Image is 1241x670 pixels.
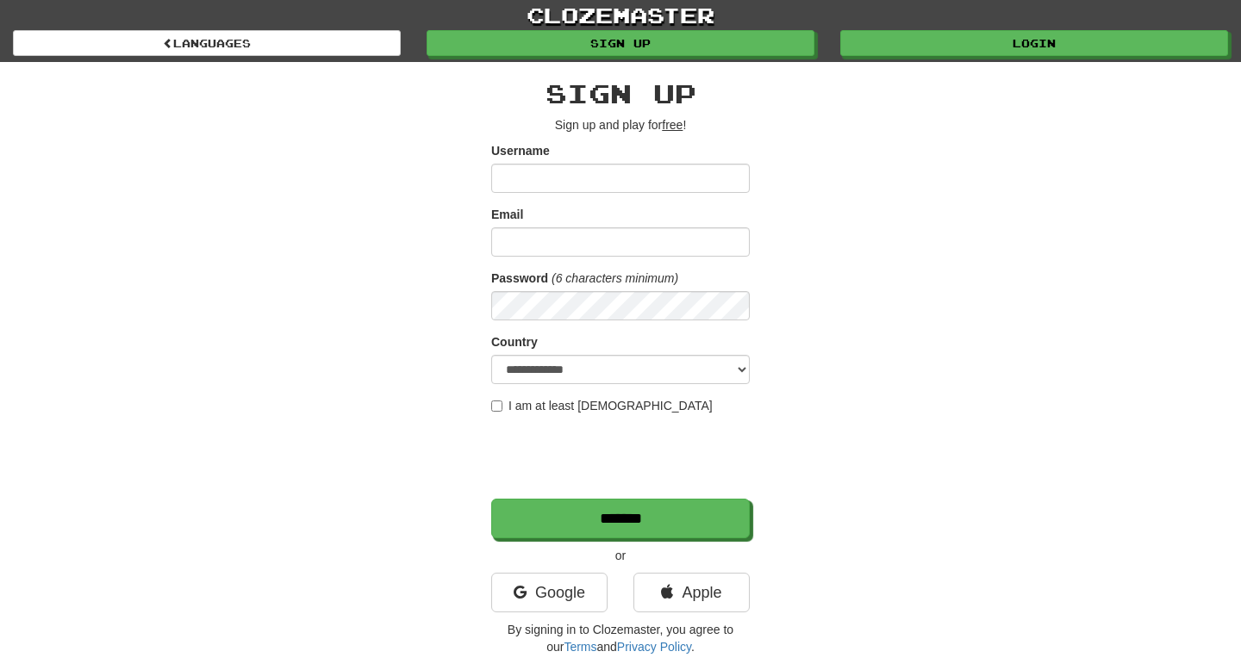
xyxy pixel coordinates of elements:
label: Email [491,206,523,223]
h2: Sign up [491,79,750,108]
a: Google [491,573,608,612]
p: Sign up and play for ! [491,116,750,133]
label: I am at least [DEMOGRAPHIC_DATA] [491,397,713,414]
input: I am at least [DEMOGRAPHIC_DATA] [491,400,502,412]
em: (6 characters minimum) [552,271,678,285]
a: Login [840,30,1228,56]
a: Sign up [427,30,814,56]
u: free [662,118,683,132]
label: Country [491,333,538,351]
iframe: reCAPTCHA [491,423,753,490]
label: Username [491,142,550,159]
a: Languages [13,30,401,56]
p: or [491,547,750,564]
p: By signing in to Clozemaster, you agree to our and . [491,621,750,655]
a: Apple [633,573,750,612]
label: Password [491,270,548,287]
a: Privacy Policy [617,640,691,654]
a: Terms [564,640,596,654]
